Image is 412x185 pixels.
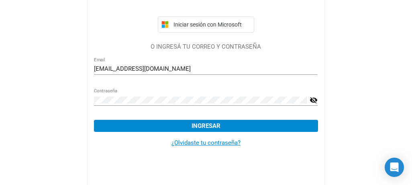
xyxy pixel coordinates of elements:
span: Iniciar sesión con Microsoft [172,21,251,28]
p: O INGRESÁ TU CORREO Y CONTRASEÑA [94,42,318,51]
button: Ingresar [94,120,318,132]
span: Ingresar [192,122,220,129]
button: Iniciar sesión con Microsoft [158,16,254,33]
mat-icon: visibility_off [310,95,318,105]
div: Open Intercom Messenger [385,158,404,177]
a: ¿Olvidaste tu contraseña? [171,139,241,146]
